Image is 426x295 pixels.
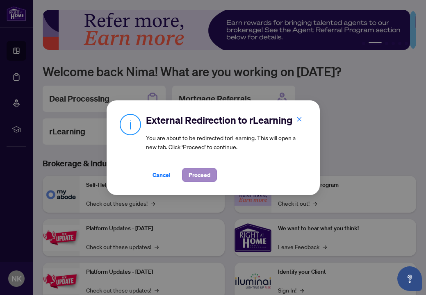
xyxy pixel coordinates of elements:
h2: External Redirection to rLearning [146,113,307,127]
button: Cancel [146,168,177,182]
span: Proceed [189,168,210,182]
button: Open asap [397,266,422,291]
img: Info Icon [120,113,141,135]
div: You are about to be redirected to rLearning . This will open a new tab. Click ‘Proceed’ to continue. [146,113,307,182]
span: Cancel [153,168,171,182]
span: close [296,116,302,122]
button: Proceed [182,168,217,182]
